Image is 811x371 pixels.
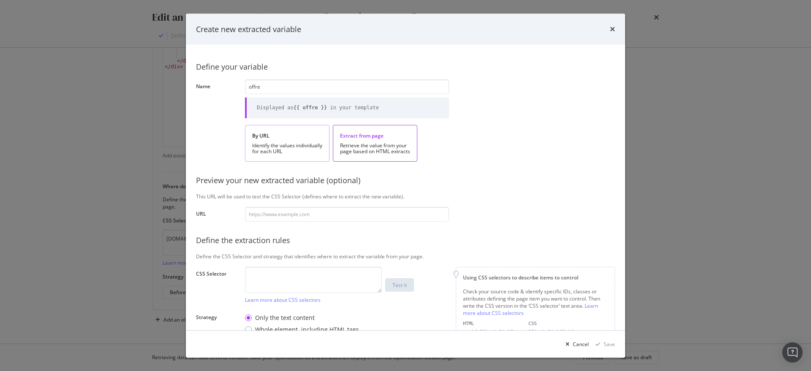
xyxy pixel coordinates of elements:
label: Name [196,82,238,116]
div: Using CSS selectors to describe items to control [463,274,608,281]
input: https://www.example.com [245,207,449,222]
div: This URL will be used to test the CSS Selector (defines where to extract the new variable). [196,192,615,200]
a: Learn more about CSS selectors [245,296,321,303]
div: modal [186,14,625,357]
div: Displayed as in your template [257,104,379,111]
div: <a id= [463,328,522,335]
div: Define the CSS Selector and strategy that identifies where to extract the variable from your page. [196,252,615,260]
button: Cancel [562,337,589,351]
button: Save [592,337,615,351]
div: Extract from page [340,132,410,139]
div: Retrieve the value from your page based on HTML extracts [340,143,410,154]
div: Test it [392,281,407,288]
div: Check your source code & identify specific IDs, classes or attributes defining the page item you ... [463,288,608,317]
label: Strategy [196,314,238,347]
div: Preview your new extracted variable (optional) [196,175,615,186]
div: Define your variable [196,62,615,73]
b: {{ offre }} [294,104,327,110]
div: Save [604,340,615,347]
div: Identify the values individually for each URL [252,143,322,154]
div: CSS [528,320,608,327]
div: Open Intercom Messenger [782,342,803,363]
div: Define the extraction rules [196,235,615,246]
a: Learn more about CSS selectors [463,302,598,317]
div: Whole element, including HTML tags [245,325,359,334]
div: Whole element, including HTML tags [255,325,359,334]
label: URL [196,210,238,219]
label: CSS Selector [196,270,238,301]
button: Test it [385,278,414,292]
div: #first-link [528,329,559,334]
div: HTML [463,320,522,327]
div: Only the text content [255,314,315,322]
div: Create new extracted variable [196,24,301,35]
div: times [610,24,615,35]
div: // id [528,328,608,335]
div: "first-link" [480,329,513,334]
div: By URL [252,132,322,139]
div: Cancel [573,340,589,347]
div: Only the text content [245,314,359,322]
